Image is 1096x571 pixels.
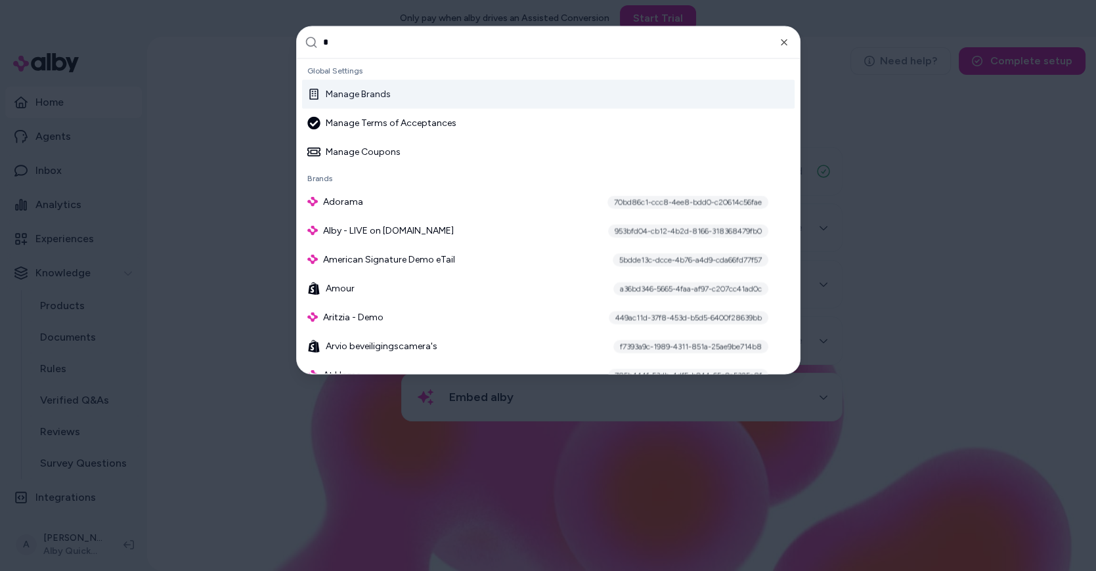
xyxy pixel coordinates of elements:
span: Alby - LIVE on [DOMAIN_NAME] [323,224,454,237]
span: Aritzia - Demo [323,310,384,324]
div: f7393a9c-1989-4311-851a-25ae9be714b8 [613,339,768,352]
div: Manage Terms of Acceptances [307,116,456,129]
div: 953bfd04-cb12-4b2d-8166-318368479fb0 [608,224,768,237]
div: 5bdde13c-dcce-4b76-a4d9-cda66fd77f57 [613,253,768,266]
img: alby Logo [307,370,318,380]
div: 70bd86c1-ccc8-4ee8-bdd0-c20614c56fae [607,195,768,208]
span: Adorama [323,195,363,208]
div: Manage Coupons [307,145,401,158]
img: alby Logo [307,312,318,322]
img: alby Logo [307,254,318,264]
span: American Signature Demo eTail [323,253,455,266]
span: Amour [326,282,355,295]
div: Manage Brands [307,87,391,100]
div: 785b444f-53db-4df5-b044-65c0a5325a8f [608,368,768,381]
div: Brands [302,169,795,187]
span: At Home [323,368,361,381]
span: Arvio beveiligingscamera's [326,339,437,352]
div: Global Settings [302,61,795,79]
div: 449ac11d-37f8-453d-b5d5-6400f28639bb [609,310,768,324]
img: alby Logo [307,225,318,236]
div: Suggestions [297,58,800,373]
div: a36bd346-5665-4faa-af97-c207cc41ad0c [613,282,768,295]
img: alby Logo [307,196,318,207]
